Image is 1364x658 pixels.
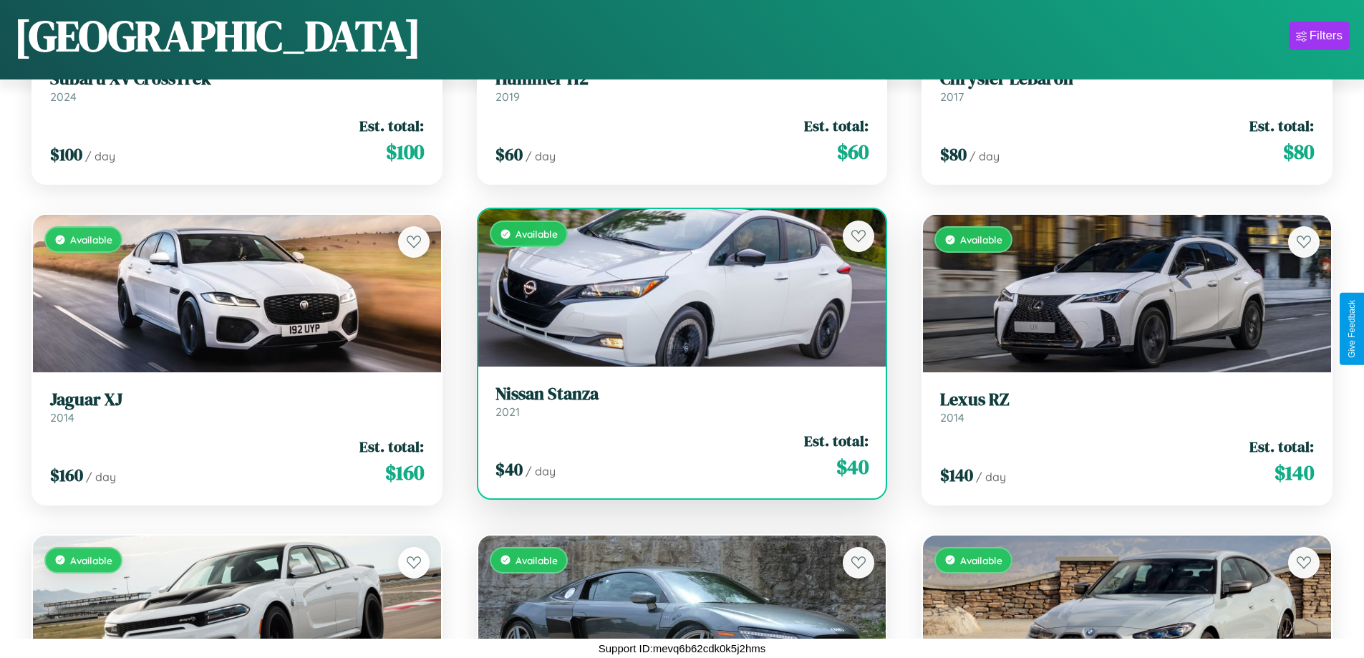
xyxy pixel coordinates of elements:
span: 2014 [940,410,964,425]
span: Est. total: [804,430,869,451]
span: 2017 [940,89,964,104]
span: 2021 [495,405,520,419]
span: $ 100 [50,142,82,166]
span: / day [969,149,1000,163]
a: Subaru XV CrossTrek2024 [50,69,424,104]
span: $ 60 [495,142,523,166]
span: Available [960,554,1002,566]
span: Est. total: [1249,115,1314,136]
h1: [GEOGRAPHIC_DATA] [14,6,421,65]
a: Chrysler LeBaron2017 [940,69,1314,104]
h3: Subaru XV CrossTrek [50,69,424,89]
span: Est. total: [359,115,424,136]
h3: Lexus RZ [940,390,1314,410]
span: $ 80 [1283,137,1314,166]
span: Available [70,233,112,246]
span: Est. total: [359,436,424,457]
span: 2024 [50,89,77,104]
span: / day [526,149,556,163]
span: $ 160 [385,458,424,487]
span: Available [516,228,558,240]
a: Nissan Stanza2021 [495,384,869,419]
h3: Jaguar XJ [50,390,424,410]
span: / day [526,464,556,478]
span: $ 160 [50,463,83,487]
span: $ 40 [495,458,523,481]
a: Hummer H22019 [495,69,869,104]
span: Est. total: [1249,436,1314,457]
div: Filters [1310,29,1343,43]
span: / day [85,149,115,163]
span: 2019 [495,89,520,104]
span: Available [960,233,1002,246]
p: Support ID: mevq6b62cdk0k5j2hms [599,639,765,658]
h3: Hummer H2 [495,69,869,89]
span: / day [976,470,1006,484]
span: $ 60 [837,137,869,166]
div: Give Feedback [1347,300,1357,358]
span: Est. total: [804,115,869,136]
h3: Nissan Stanza [495,384,869,405]
h3: Chrysler LeBaron [940,69,1314,89]
span: / day [86,470,116,484]
span: $ 80 [940,142,967,166]
a: Lexus RZ2014 [940,390,1314,425]
span: $ 40 [836,453,869,481]
span: Available [516,554,558,566]
a: Jaguar XJ2014 [50,390,424,425]
span: $ 140 [1274,458,1314,487]
span: $ 140 [940,463,973,487]
button: Filters [1289,21,1350,50]
span: $ 100 [386,137,424,166]
span: Available [70,554,112,566]
span: 2014 [50,410,74,425]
